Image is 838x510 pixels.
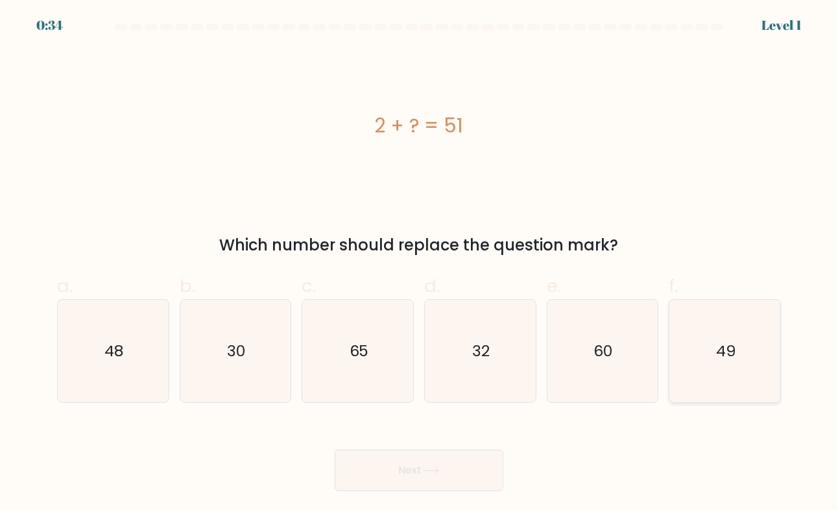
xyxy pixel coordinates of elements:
[302,273,316,298] span: c.
[424,273,440,298] span: d.
[547,273,561,298] span: e.
[669,273,678,298] span: f.
[349,340,368,361] text: 65
[594,340,614,361] text: 60
[57,111,781,140] div: 2 + ? = 51
[104,340,124,361] text: 48
[761,16,802,35] div: Level 1
[180,273,195,298] span: b.
[65,234,773,257] div: Which number should replace the question mark?
[227,340,246,361] text: 30
[36,16,63,35] div: 0:34
[716,340,736,361] text: 49
[472,340,490,361] text: 32
[57,273,73,298] span: a.
[335,450,503,491] button: Next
